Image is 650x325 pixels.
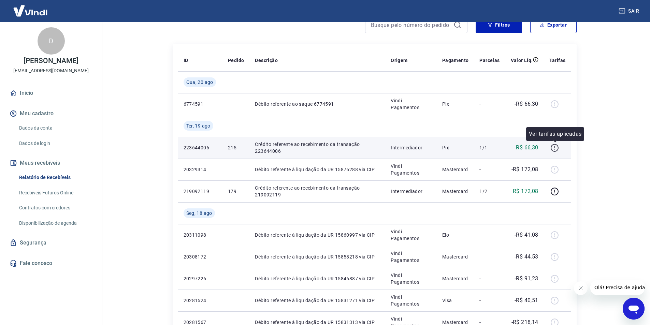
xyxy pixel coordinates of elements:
button: Exportar [530,17,577,33]
a: Relatório de Recebíveis [16,171,94,184]
p: ID [184,57,188,64]
a: Dados de login [16,136,94,150]
p: Mastercard [442,275,469,282]
a: Dados da conta [16,121,94,135]
p: -R$ 44,53 [515,253,538,261]
p: Visa [442,297,469,304]
p: Crédito referente ao recebimento da transação 223644006 [255,141,380,154]
p: 20329314 [184,166,217,173]
p: Débito referente à liquidação da UR 15858218 via CIP [255,253,380,260]
p: [EMAIL_ADDRESS][DOMAIN_NAME] [13,67,89,74]
p: Pagamento [442,57,469,64]
a: Disponibilização de agenda [16,216,94,230]
p: Valor Líq. [511,57,533,64]
iframe: Botão para abrir a janela de mensagens [623,298,645,320]
p: -R$ 40,51 [515,296,538,305]
span: Seg, 18 ago [186,210,212,217]
p: Débito referente à liquidação da UR 15846887 via CIP [255,275,380,282]
p: Mastercard [442,253,469,260]
p: Débito referente ao saque 6774591 [255,101,380,107]
p: 215 [228,144,244,151]
a: Início [8,86,94,101]
p: Pedido [228,57,244,64]
button: Filtros [476,17,522,33]
button: Meu cadastro [8,106,94,121]
p: Débito referente à liquidação da UR 15876288 via CIP [255,166,380,173]
p: -R$ 41,08 [515,231,538,239]
p: [PERSON_NAME] [24,57,78,64]
img: Vindi [8,0,53,21]
p: Tarifas [549,57,566,64]
a: Recebíveis Futuros Online [16,186,94,200]
a: Contratos com credores [16,201,94,215]
p: -R$ 91,23 [515,275,538,283]
p: Mastercard [442,188,469,195]
p: 1/2 [479,188,500,195]
p: Descrição [255,57,278,64]
p: 20311098 [184,232,217,238]
p: Elo [442,232,469,238]
p: Intermediador [391,188,431,195]
p: Vindi Pagamentos [391,163,431,176]
span: Ter, 19 ago [186,122,211,129]
span: Qua, 20 ago [186,79,213,86]
p: Intermediador [391,144,431,151]
a: Fale conosco [8,256,94,271]
iframe: Fechar mensagem [574,281,588,295]
p: 20281524 [184,297,217,304]
div: D [38,27,65,55]
p: R$ 66,30 [516,144,538,152]
p: 6774591 [184,101,217,107]
button: Sair [617,5,642,17]
p: -R$ 66,30 [515,100,538,108]
p: Origem [391,57,407,64]
p: Débito referente à liquidação da UR 15831271 via CIP [255,297,380,304]
p: Débito referente à liquidação da UR 15860997 via CIP [255,232,380,238]
p: Pix [442,144,469,151]
p: Mastercard [442,166,469,173]
p: - [479,101,500,107]
p: - [479,253,500,260]
p: - [479,297,500,304]
p: R$ 172,08 [513,187,538,195]
p: -R$ 172,08 [511,165,538,174]
p: 1/1 [479,144,500,151]
p: Vindi Pagamentos [391,294,431,307]
p: 219092119 [184,188,217,195]
p: 20308172 [184,253,217,260]
p: 179 [228,188,244,195]
p: 20297226 [184,275,217,282]
span: Olá! Precisa de ajuda? [4,5,57,10]
p: - [479,166,500,173]
iframe: Mensagem da empresa [590,280,645,295]
p: Crédito referente ao recebimento da transação 219092119 [255,184,380,198]
p: 223644006 [184,144,217,151]
p: Ver tarifas aplicadas [529,130,581,138]
p: Parcelas [479,57,500,64]
p: - [479,232,500,238]
input: Busque pelo número do pedido [371,20,451,30]
p: Vindi Pagamentos [391,97,431,111]
p: Vindi Pagamentos [391,272,431,285]
p: Vindi Pagamentos [391,228,431,242]
button: Meus recebíveis [8,156,94,171]
p: Pix [442,101,469,107]
p: - [479,275,500,282]
p: Vindi Pagamentos [391,250,431,264]
a: Segurança [8,235,94,250]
